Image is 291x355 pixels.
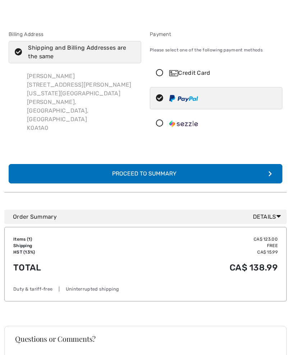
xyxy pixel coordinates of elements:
[110,249,278,255] td: CA$ 15.99
[13,236,110,242] td: Items ( )
[28,237,31,242] span: 1
[9,31,141,38] div: Billing Address
[106,169,185,178] div: Proceed to Summary
[169,120,198,127] img: Sezzle
[169,69,277,77] div: Credit Card
[21,66,141,138] div: [PERSON_NAME] [STREET_ADDRESS][PERSON_NAME] [US_STATE][GEOGRAPHIC_DATA][PERSON_NAME], [GEOGRAPHIC...
[169,95,198,102] img: PayPal
[169,70,178,76] img: Credit Card
[28,44,130,61] div: Shipping and Billing Addresses are the same
[110,242,278,249] td: Free
[150,41,282,59] div: Please select one of the following payment methods
[253,213,284,221] span: Details
[150,31,282,38] div: Payment
[110,255,278,280] td: CA$ 138.99
[13,286,278,292] div: Duty & tariff-free | Uninterrupted shipping
[9,164,282,183] button: Proceed to Summary
[13,242,110,249] td: Shipping
[13,213,284,221] div: Order Summary
[13,249,110,255] td: HST (13%)
[15,335,276,342] h3: Questions or Comments?
[110,236,278,242] td: CA$ 123.00
[13,255,110,280] td: Total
